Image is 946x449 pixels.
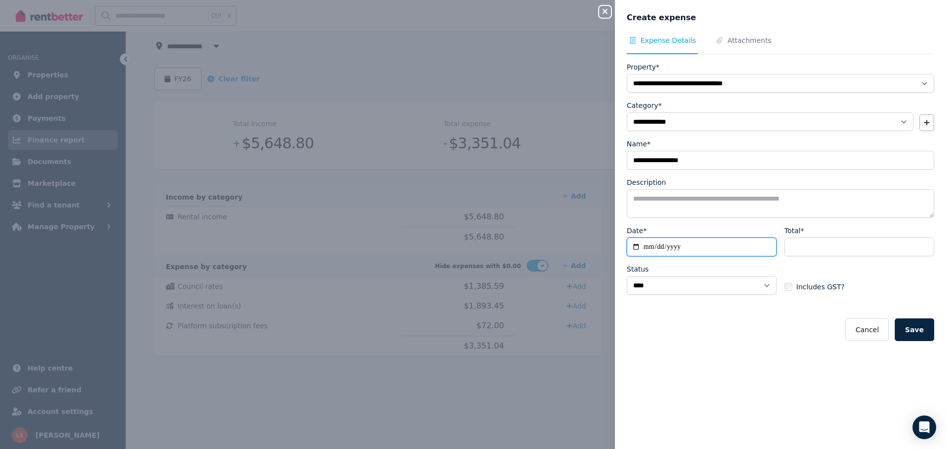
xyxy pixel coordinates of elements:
[627,226,646,236] label: Date*
[627,35,934,54] nav: Tabs
[627,139,650,149] label: Name*
[627,12,696,24] span: Create expense
[784,226,804,236] label: Total*
[627,101,662,110] label: Category*
[796,282,845,292] span: Includes GST?
[627,62,659,72] label: Property*
[784,283,792,291] input: Includes GST?
[845,318,888,341] button: Cancel
[895,318,934,341] button: Save
[912,415,936,439] div: Open Intercom Messenger
[627,264,649,274] label: Status
[627,177,666,187] label: Description
[641,35,696,45] span: Expense Details
[727,35,771,45] span: Attachments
